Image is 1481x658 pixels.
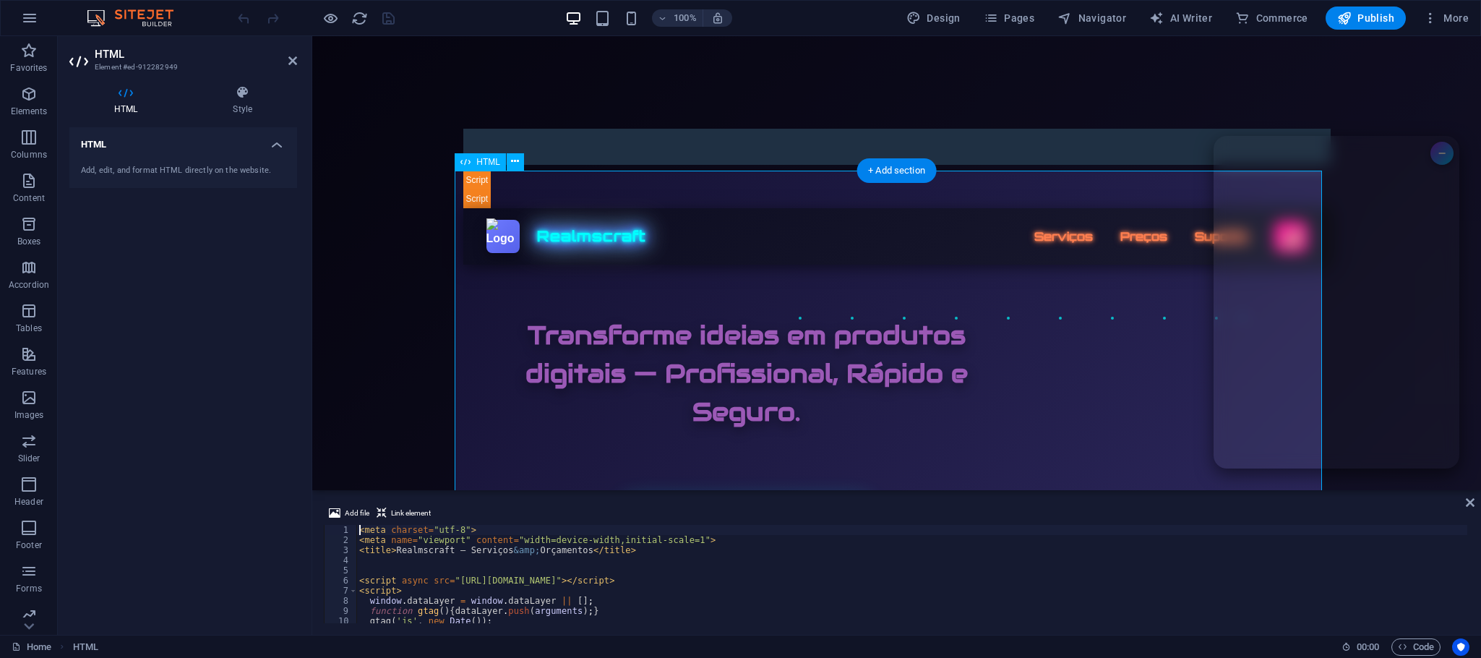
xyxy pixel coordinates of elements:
[9,279,49,291] p: Accordion
[325,545,358,555] div: 3
[391,505,431,522] span: Link element
[345,505,369,522] span: Add file
[325,576,358,586] div: 6
[1229,7,1314,30] button: Commerce
[322,9,339,27] button: Click here to leave preview mode and continue editing
[351,10,368,27] i: Reload page
[1052,7,1132,30] button: Navigator
[351,9,368,27] button: reload
[14,409,44,421] p: Images
[73,638,98,656] span: Click to select. Double-click to edit
[18,453,40,464] p: Slider
[325,596,358,606] div: 8
[69,127,297,153] h4: HTML
[1417,7,1474,30] button: More
[1149,11,1212,25] span: AI Writer
[95,61,268,74] h3: Element #ed-912282949
[325,565,358,576] div: 5
[1342,638,1380,656] h6: Session time
[1452,638,1469,656] button: Usercentrics
[1367,641,1369,652] span: :
[674,9,697,27] h6: 100%
[1357,638,1379,656] span: 00 00
[188,85,297,116] h4: Style
[978,7,1040,30] button: Pages
[325,525,358,535] div: 1
[69,85,188,116] h4: HTML
[325,555,358,565] div: 4
[16,322,42,334] p: Tables
[83,9,192,27] img: Editor Logo
[73,638,98,656] nav: breadcrumb
[13,192,45,204] p: Content
[325,535,358,545] div: 2
[1337,11,1394,25] span: Publish
[1423,11,1469,25] span: More
[1235,11,1308,25] span: Commerce
[857,158,937,183] div: + Add section
[16,539,42,551] p: Footer
[325,606,358,616] div: 9
[95,48,297,61] h2: HTML
[984,11,1034,25] span: Pages
[1398,638,1434,656] span: Code
[327,505,372,522] button: Add file
[1326,7,1406,30] button: Publish
[14,496,43,508] p: Header
[1391,638,1441,656] button: Code
[325,616,358,626] div: 10
[11,149,47,161] p: Columns
[10,62,47,74] p: Favorites
[12,366,46,377] p: Features
[906,11,961,25] span: Design
[12,638,51,656] a: Click to cancel selection. Double-click to open Pages
[476,158,500,166] span: HTML
[1143,7,1218,30] button: AI Writer
[11,106,48,117] p: Elements
[901,7,966,30] div: Design (Ctrl+Alt+Y)
[325,586,358,596] div: 7
[711,12,724,25] i: On resize automatically adjust zoom level to fit chosen device.
[1057,11,1126,25] span: Navigator
[16,583,42,594] p: Forms
[17,236,41,247] p: Boxes
[652,9,703,27] button: 100%
[901,7,966,30] button: Design
[81,165,286,177] div: Add, edit, and format HTML directly on the website.
[374,505,433,522] button: Link element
